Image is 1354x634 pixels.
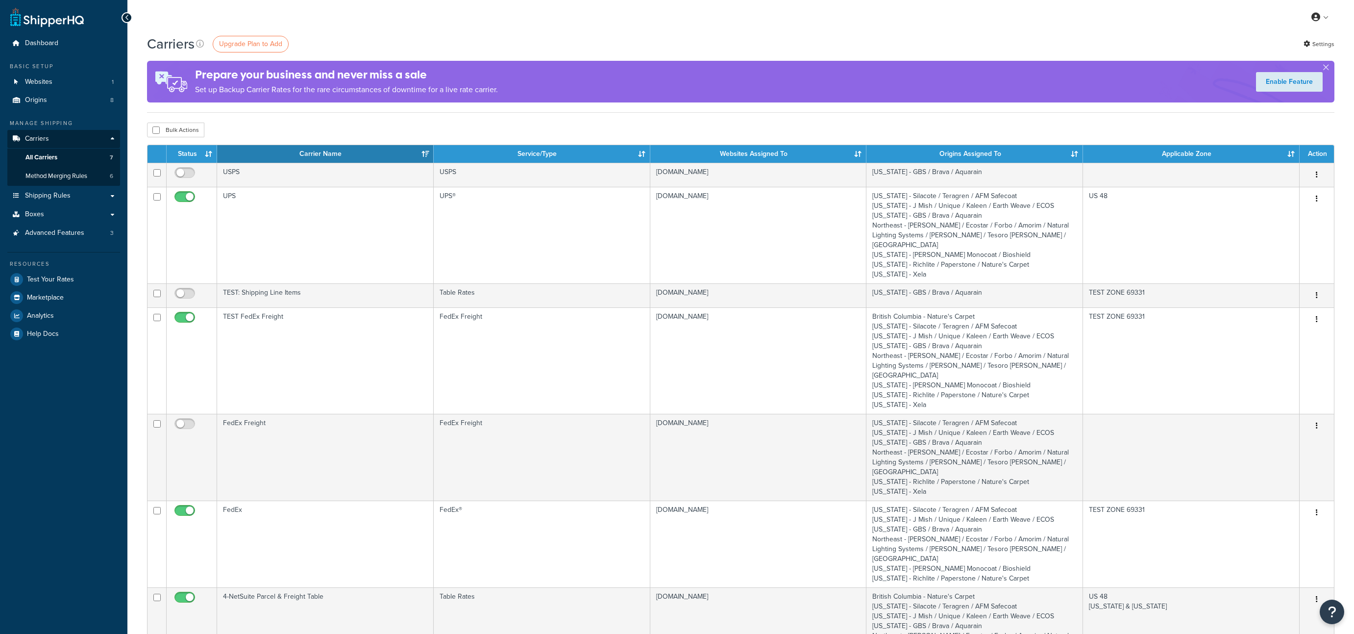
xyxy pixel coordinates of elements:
td: TEST ZONE 69331 [1083,307,1300,414]
span: 3 [110,229,114,237]
td: USPS [434,163,650,187]
th: Origins Assigned To: activate to sort column ascending [866,145,1083,163]
span: Origins [25,96,47,104]
span: Help Docs [27,330,59,338]
a: Enable Feature [1256,72,1323,92]
td: TEST ZONE 69331 [1083,283,1300,307]
span: Carriers [25,135,49,143]
h1: Carriers [147,34,195,53]
a: Carriers [7,130,120,148]
a: Method Merging Rules 6 [7,167,120,185]
th: Applicable Zone: activate to sort column ascending [1083,145,1300,163]
a: Origins 8 [7,91,120,109]
span: Dashboard [25,39,58,48]
div: Manage Shipping [7,119,120,127]
h4: Prepare your business and never miss a sale [195,67,498,83]
p: Set up Backup Carrier Rates for the rare circumstances of downtime for a live rate carrier. [195,83,498,97]
a: Settings [1304,37,1334,51]
td: [DOMAIN_NAME] [650,163,867,187]
a: Test Your Rates [7,271,120,288]
img: ad-rules-rateshop-fe6ec290ccb7230408bd80ed9643f0289d75e0ffd9eb532fc0e269fcd187b520.png [147,61,195,102]
span: Upgrade Plan to Add [219,39,282,49]
li: Advanced Features [7,224,120,242]
li: All Carriers [7,149,120,167]
a: Boxes [7,205,120,224]
th: Action [1300,145,1334,163]
span: Marketplace [27,294,64,302]
th: Status: activate to sort column ascending [167,145,217,163]
a: Shipping Rules [7,187,120,205]
td: Table Rates [434,283,650,307]
span: Analytics [27,312,54,320]
span: Boxes [25,210,44,219]
a: Advanced Features 3 [7,224,120,242]
span: Shipping Rules [25,192,71,200]
th: Carrier Name: activate to sort column ascending [217,145,434,163]
td: [DOMAIN_NAME] [650,307,867,414]
td: [US_STATE] - Silacote / Teragren / AFM Safecoat [US_STATE] - J Mish / Unique / Kaleen / Earth Wea... [866,187,1083,283]
td: TEST FedEx Freight [217,307,434,414]
span: Advanced Features [25,229,84,237]
td: British Columbia - Nature's Carpet [US_STATE] - Silacote / Teragren / AFM Safecoat [US_STATE] - J... [866,307,1083,414]
li: Websites [7,73,120,91]
a: Websites 1 [7,73,120,91]
td: UPS® [434,187,650,283]
td: [DOMAIN_NAME] [650,187,867,283]
td: [US_STATE] - GBS / Brava / Aquarain [866,163,1083,187]
span: Test Your Rates [27,276,74,284]
a: Upgrade Plan to Add [213,36,289,52]
button: Open Resource Center [1320,600,1344,624]
td: [DOMAIN_NAME] [650,501,867,587]
span: Websites [25,78,52,86]
th: Websites Assigned To: activate to sort column ascending [650,145,867,163]
button: Bulk Actions [147,123,204,137]
a: ShipperHQ Home [10,7,84,27]
span: 8 [110,96,114,104]
a: Help Docs [7,325,120,343]
div: Resources [7,260,120,268]
span: 1 [112,78,114,86]
a: All Carriers 7 [7,149,120,167]
td: [US_STATE] - GBS / Brava / Aquarain [866,283,1083,307]
li: Method Merging Rules [7,167,120,185]
span: Method Merging Rules [25,172,87,180]
a: Analytics [7,307,120,325]
td: [DOMAIN_NAME] [650,283,867,307]
td: [US_STATE] - Silacote / Teragren / AFM Safecoat [US_STATE] - J Mish / Unique / Kaleen / Earth Wea... [866,414,1083,501]
span: 6 [110,172,113,180]
td: USPS [217,163,434,187]
td: FedEx Freight [434,307,650,414]
a: Marketplace [7,289,120,306]
span: All Carriers [25,153,57,162]
td: TEST: Shipping Line Items [217,283,434,307]
span: 7 [110,153,113,162]
li: Origins [7,91,120,109]
td: FedEx [217,501,434,587]
td: FedEx Freight [217,414,434,501]
th: Service/Type: activate to sort column ascending [434,145,650,163]
a: Dashboard [7,34,120,52]
td: US 48 [1083,187,1300,283]
td: FedEx® [434,501,650,587]
td: [DOMAIN_NAME] [650,414,867,501]
td: UPS [217,187,434,283]
td: [US_STATE] - Silacote / Teragren / AFM Safecoat [US_STATE] - J Mish / Unique / Kaleen / Earth Wea... [866,501,1083,587]
td: TEST ZONE 69331 [1083,501,1300,587]
td: FedEx Freight [434,414,650,501]
div: Basic Setup [7,62,120,71]
li: Carriers [7,130,120,186]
